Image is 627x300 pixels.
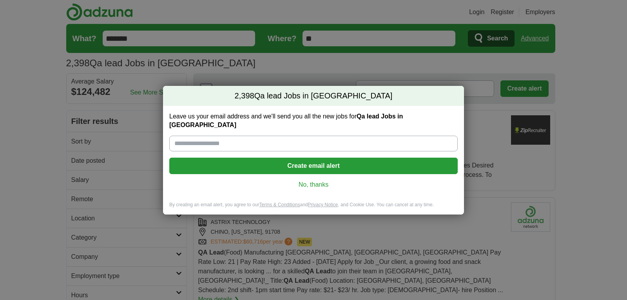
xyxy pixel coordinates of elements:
[169,158,458,174] button: Create email alert
[308,202,338,207] a: Privacy Notice
[235,91,254,102] span: 2,398
[176,180,451,189] a: No, thanks
[169,112,458,129] label: Leave us your email address and we'll send you all the new jobs for
[259,202,300,207] a: Terms & Conditions
[163,202,464,215] div: By creating an email alert, you agree to our and , and Cookie Use. You can cancel at any time.
[163,86,464,106] h2: Qa lead Jobs in [GEOGRAPHIC_DATA]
